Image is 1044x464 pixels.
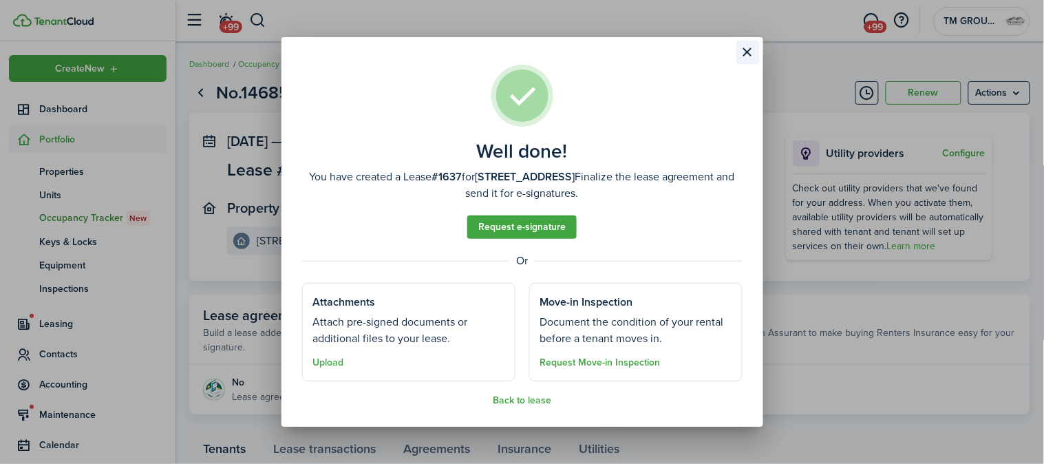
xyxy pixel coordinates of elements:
[302,169,743,202] well-done-description: You have created a Lease for Finalize the lease agreement and send it for e-signatures.
[493,395,551,406] button: Back to lease
[467,215,577,239] a: Request e-signature
[540,314,732,347] well-done-section-description: Document the condition of your rental before a tenant moves in.
[313,294,376,310] well-done-section-title: Attachments
[736,41,760,64] button: Close modal
[432,169,462,184] b: #1637
[302,253,743,269] well-done-separator: Or
[313,357,344,368] button: Upload
[540,357,661,368] button: Request Move-in Inspection
[540,294,633,310] well-done-section-title: Move-in Inspection
[313,314,504,347] well-done-section-description: Attach pre-signed documents or additional files to your lease.
[477,140,568,162] well-done-title: Well done!
[475,169,575,184] b: [STREET_ADDRESS]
